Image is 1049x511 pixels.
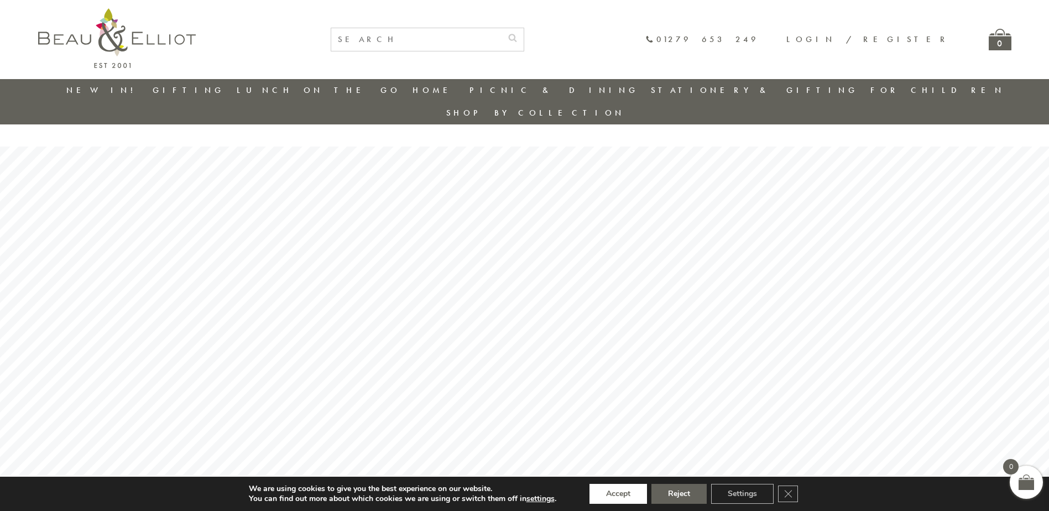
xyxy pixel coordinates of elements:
a: New in! [66,85,140,96]
button: Reject [651,484,707,504]
span: 0 [1003,459,1019,474]
button: settings [526,494,555,504]
a: Gifting [153,85,225,96]
button: Settings [711,484,774,504]
a: Shop by collection [446,107,625,118]
p: You can find out more about which cookies we are using or switch them off in . [249,494,556,504]
a: Login / Register [786,34,950,45]
a: Stationery & Gifting [651,85,858,96]
button: Close GDPR Cookie Banner [778,486,798,502]
a: 01279 653 249 [645,35,759,44]
p: We are using cookies to give you the best experience on our website. [249,484,556,494]
a: Picnic & Dining [469,85,639,96]
input: SEARCH [331,28,502,51]
a: 0 [989,29,1011,50]
button: Accept [589,484,647,504]
img: logo [38,8,196,68]
a: Lunch On The Go [237,85,400,96]
a: For Children [870,85,1005,96]
a: Home [413,85,457,96]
